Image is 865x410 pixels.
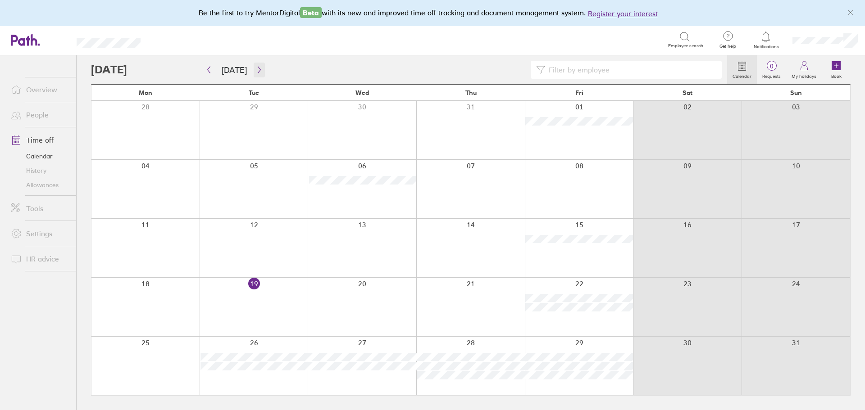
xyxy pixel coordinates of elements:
[588,8,658,19] button: Register your interest
[4,250,76,268] a: HR advice
[4,225,76,243] a: Settings
[214,63,254,77] button: [DATE]
[139,89,152,96] span: Mon
[757,63,786,70] span: 0
[199,7,667,19] div: Be the first to try MentorDigital with its new and improved time off tracking and document manage...
[790,89,802,96] span: Sun
[683,89,692,96] span: Sat
[545,61,716,78] input: Filter by employee
[751,31,781,50] a: Notifications
[4,163,76,178] a: History
[355,89,369,96] span: Wed
[4,149,76,163] a: Calendar
[757,71,786,79] label: Requests
[575,89,583,96] span: Fri
[757,55,786,84] a: 0Requests
[465,89,477,96] span: Thu
[786,71,822,79] label: My holidays
[786,55,822,84] a: My holidays
[713,44,742,49] span: Get help
[822,55,851,84] a: Book
[751,44,781,50] span: Notifications
[826,71,847,79] label: Book
[727,71,757,79] label: Calendar
[4,131,76,149] a: Time off
[165,36,188,44] div: Search
[727,55,757,84] a: Calendar
[4,199,76,217] a: Tools
[4,178,76,192] a: Allowances
[4,106,76,124] a: People
[668,43,703,49] span: Employee search
[249,89,259,96] span: Tue
[300,7,322,18] span: Beta
[4,81,76,99] a: Overview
